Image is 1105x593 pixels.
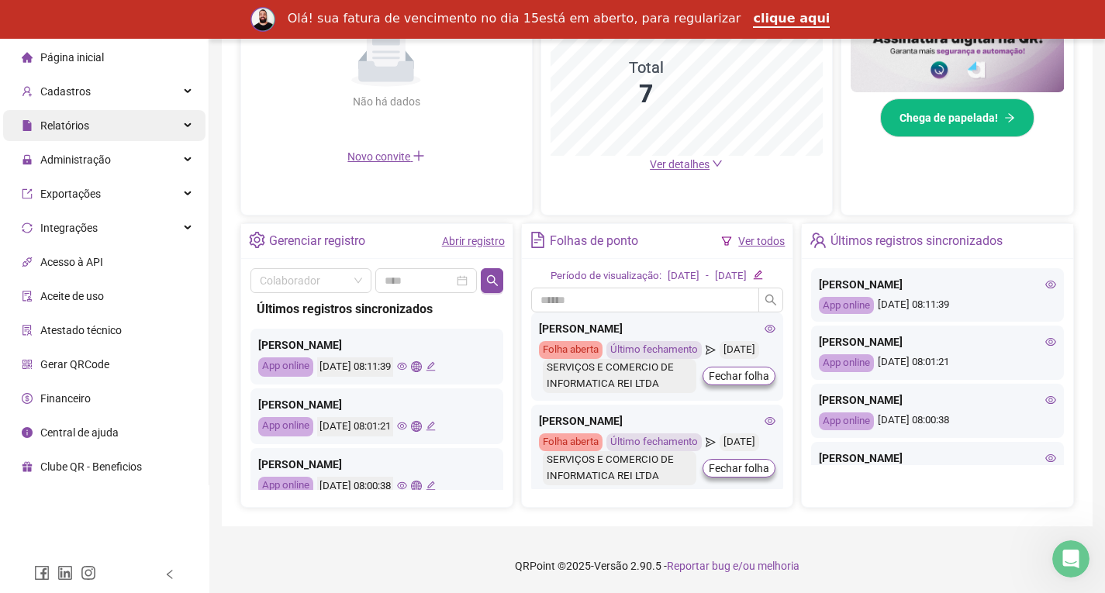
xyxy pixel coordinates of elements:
div: [PERSON_NAME] [258,336,496,353]
div: [PERSON_NAME] [819,276,1056,293]
div: [PERSON_NAME] [258,396,496,413]
span: linkedin [57,565,73,581]
button: Chega de papelada! [880,98,1034,137]
span: send [706,433,716,451]
span: search [765,294,777,306]
span: Chega de papelada! [900,109,998,126]
span: Reportar bug e/ou melhoria [667,560,799,572]
span: Cadastros [40,85,91,98]
div: App online [819,354,874,372]
div: [PERSON_NAME] [819,333,1056,350]
a: Abrir registro [442,235,505,247]
div: [DATE] [668,268,699,284]
span: instagram [81,565,96,581]
div: Último fechamento [606,341,702,359]
span: global [411,361,421,371]
a: Ver detalhes down [650,158,723,171]
span: Integrações [40,222,98,234]
span: edit [753,270,763,280]
div: SERVIÇOS E COMERCIO DE INFORMATICA REI LTDA [543,451,697,485]
span: Administração [40,153,111,166]
div: Olá! sua fatura de vencimento no dia 15está em aberto, para regularizar [288,11,741,26]
div: Não há dados [315,93,458,110]
span: edit [426,481,436,491]
div: Gerenciar registro [269,228,365,254]
div: [DATE] [720,433,759,451]
div: [PERSON_NAME] [539,412,776,429]
div: Último fechamento [606,433,702,451]
div: [DATE] 08:11:39 [819,297,1056,315]
span: Acesso à API [40,256,103,268]
span: Página inicial [40,51,104,64]
span: info-circle [22,426,33,437]
span: Novo convite [347,150,425,163]
iframe: Intercom live chat [1052,540,1089,577]
span: facebook [34,565,50,581]
span: global [411,421,421,431]
span: arrow-right [1004,112,1015,123]
span: eye [765,415,775,426]
span: setting [249,232,265,248]
span: Exportações [40,188,101,200]
span: user-add [22,85,33,96]
span: audit [22,290,33,301]
div: [DATE] [715,268,747,284]
span: Financeiro [40,392,91,405]
div: App online [258,357,313,377]
span: left [164,569,175,580]
span: down [712,158,723,169]
img: Profile image for Rodolfo [250,7,275,32]
span: file [22,119,33,130]
span: Fechar folha [709,460,769,477]
span: eye [397,361,407,371]
span: edit [426,421,436,431]
div: [PERSON_NAME] [819,450,1056,467]
div: App online [819,412,874,430]
div: [DATE] 08:01:21 [317,417,393,436]
div: App online [819,297,874,315]
span: sync [22,222,33,233]
div: Folhas de ponto [550,228,638,254]
span: qrcode [22,358,33,369]
span: lock [22,153,33,164]
span: Clube QR - Beneficios [40,460,142,473]
button: Fechar folha [703,367,775,385]
div: [DATE] [720,341,759,359]
img: banner%2F02c71560-61a6-44d4-94b9-c8ab97240462.png [851,21,1065,92]
span: search [486,274,499,287]
span: send [706,341,716,359]
div: Período de visualização: [551,268,661,284]
span: solution [22,324,33,335]
span: file-text [530,232,546,248]
span: team [810,232,826,248]
span: Atestado técnico [40,324,122,336]
div: App online [258,417,313,436]
span: export [22,188,33,198]
span: Aceite de uso [40,290,104,302]
span: eye [397,421,407,431]
footer: QRPoint © 2025 - 2.90.5 - [209,539,1105,593]
span: dollar [22,392,33,403]
div: [DATE] 08:00:38 [317,477,393,496]
span: Versão [594,560,628,572]
span: Gerar QRCode [40,358,109,371]
div: [PERSON_NAME] [258,456,496,473]
div: Últimos registros sincronizados [830,228,1003,254]
div: [PERSON_NAME] [539,320,776,337]
span: eye [1045,453,1056,464]
span: filter [721,236,732,247]
div: [DATE] 08:00:38 [819,412,1056,430]
div: Folha aberta [539,433,603,451]
span: plus [413,150,425,162]
span: eye [397,481,407,491]
span: Ver detalhes [650,158,710,171]
span: gift [22,460,33,471]
a: Ver todos [738,235,785,247]
span: Central de ajuda [40,426,119,439]
div: [PERSON_NAME] [819,391,1056,409]
button: Fechar folha [703,459,775,478]
span: eye [765,323,775,334]
div: App online [258,477,313,496]
a: clique aqui [753,11,830,28]
div: [DATE] 08:11:39 [317,357,393,377]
